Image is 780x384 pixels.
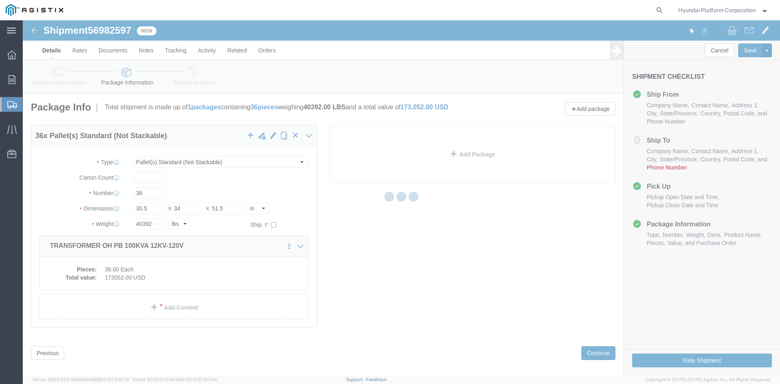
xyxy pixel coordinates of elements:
a: Support [346,377,366,382]
span: [DATE] 12:11:14 [188,377,217,382]
span: Client: 2025.20.0-8c6e0cf [133,377,217,382]
a: Feedback [366,377,387,382]
img: logo [6,4,63,16]
button: Hyundai Platform Corporation [678,5,769,15]
span: [DATE] 11:47:12 [99,377,129,382]
span: Server: 2025.20.0-5efa686e39f [32,377,129,382]
span: Hyundai Platform Corporation [678,6,756,15]
span: Copyright © [DATE]-[DATE] Agistix Inc., All Rights Reserved [645,376,770,383]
